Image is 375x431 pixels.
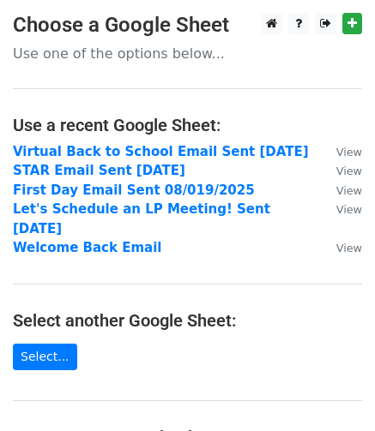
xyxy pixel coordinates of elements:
small: View [336,184,362,197]
a: View [319,240,362,255]
small: View [336,146,362,159]
a: Welcome Back Email [13,240,161,255]
a: Virtual Back to School Email Sent [DATE] [13,144,309,159]
small: View [336,203,362,216]
p: Use one of the options below... [13,45,362,63]
small: View [336,242,362,254]
a: View [319,183,362,198]
a: View [319,144,362,159]
small: View [336,165,362,177]
h4: Use a recent Google Sheet: [13,115,362,135]
a: View [319,201,362,217]
a: STAR Email Sent [DATE] [13,163,185,178]
a: Select... [13,344,77,370]
a: View [319,163,362,178]
h4: Select another Google Sheet: [13,310,362,331]
h3: Choose a Google Sheet [13,13,362,38]
a: First Day Email Sent 08/019/2025 [13,183,255,198]
a: Let's Schedule an LP Meeting! Sent [DATE] [13,201,270,236]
